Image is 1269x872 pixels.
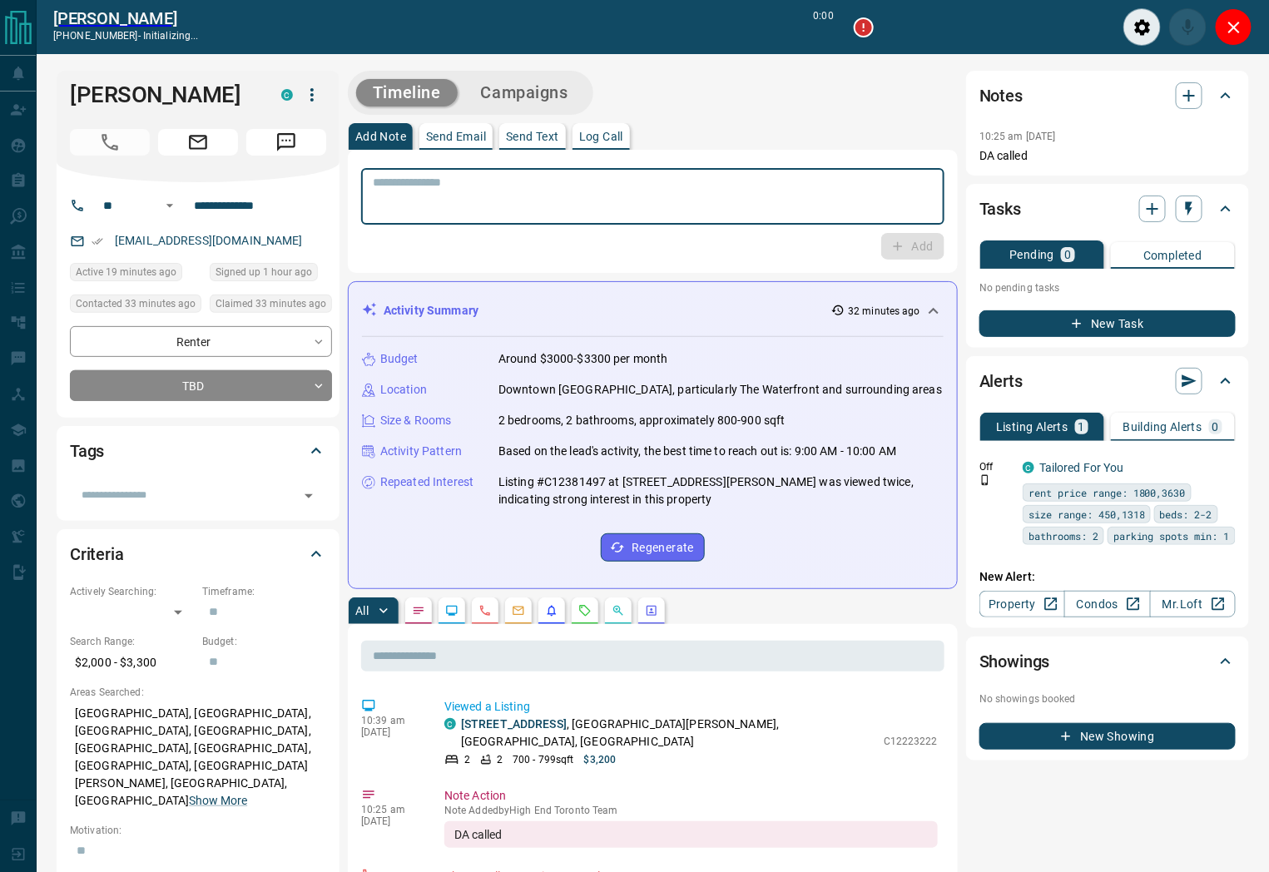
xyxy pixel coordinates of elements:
[1039,461,1124,474] a: Tailored For You
[979,82,1023,109] h2: Notes
[70,326,332,357] div: Renter
[848,304,920,319] p: 32 minutes ago
[70,263,201,286] div: Sun Sep 14 2025
[70,584,194,599] p: Actively Searching:
[979,310,1236,337] button: New Task
[1150,591,1236,617] a: Mr.Loft
[1078,421,1085,433] p: 1
[464,752,470,767] p: 2
[361,715,419,726] p: 10:39 am
[281,89,293,101] div: condos.ca
[380,473,473,491] p: Repeated Interest
[601,533,705,562] button: Regenerate
[584,752,617,767] p: $3,200
[979,275,1236,300] p: No pending tasks
[1169,8,1207,46] div: Mute
[76,264,176,280] span: Active 19 minutes ago
[362,295,944,326] div: Activity Summary32 minutes ago
[202,584,326,599] p: Timeframe:
[979,196,1021,222] h2: Tasks
[814,8,834,46] p: 0:00
[478,604,492,617] svg: Calls
[506,131,559,142] p: Send Text
[1160,506,1212,523] span: beds: 2-2
[979,691,1236,706] p: No showings booked
[498,443,896,460] p: Based on the lead's activity, the best time to reach out is: 9:00 AM - 10:00 AM
[513,752,573,767] p: 700 - 799 sqft
[545,604,558,617] svg: Listing Alerts
[216,264,312,280] span: Signed up 1 hour ago
[361,726,419,738] p: [DATE]
[1113,528,1230,544] span: parking spots min: 1
[426,131,486,142] p: Send Email
[210,263,332,286] div: Sun Sep 14 2025
[979,76,1236,116] div: Notes
[160,196,180,216] button: Open
[979,591,1065,617] a: Property
[210,295,332,318] div: Sun Sep 14 2025
[645,604,658,617] svg: Agent Actions
[92,235,103,247] svg: Email Verified
[461,717,567,731] a: [STREET_ADDRESS]
[115,234,303,247] a: [EMAIL_ADDRESS][DOMAIN_NAME]
[1123,421,1202,433] p: Building Alerts
[70,129,150,156] span: Call
[498,473,944,508] p: Listing #C12381497 at [STREET_ADDRESS][PERSON_NAME] was viewed twice, indicating strong interest ...
[70,431,326,471] div: Tags
[979,189,1236,229] div: Tasks
[380,350,419,368] p: Budget
[979,131,1056,142] p: 10:25 am [DATE]
[444,821,938,848] div: DA called
[143,30,199,42] span: initializing...
[979,368,1023,394] h2: Alerts
[246,129,326,156] span: Message
[158,129,238,156] span: Email
[979,459,1013,474] p: Off
[578,604,592,617] svg: Requests
[445,604,459,617] svg: Lead Browsing Activity
[70,438,104,464] h2: Tags
[444,698,938,716] p: Viewed a Listing
[297,484,320,508] button: Open
[361,815,419,827] p: [DATE]
[464,79,585,107] button: Campaigns
[979,474,991,486] svg: Push Notification Only
[70,700,326,815] p: [GEOGRAPHIC_DATA], [GEOGRAPHIC_DATA], [GEOGRAPHIC_DATA], [GEOGRAPHIC_DATA], [GEOGRAPHIC_DATA], [G...
[979,147,1236,165] p: DA called
[1215,8,1252,46] div: Close
[444,805,938,816] p: Note Added by High End Toronto Team
[384,302,478,320] p: Activity Summary
[380,412,452,429] p: Size & Rooms
[70,541,124,567] h2: Criteria
[1143,250,1202,261] p: Completed
[1029,484,1186,501] span: rent price range: 1800,3630
[1029,528,1098,544] span: bathrooms: 2
[70,634,194,649] p: Search Range:
[996,421,1068,433] p: Listing Alerts
[979,568,1236,586] p: New Alert:
[70,370,332,401] div: TBD
[444,718,456,730] div: condos.ca
[979,361,1236,401] div: Alerts
[76,295,196,312] span: Contacted 33 minutes ago
[979,642,1236,681] div: Showings
[412,604,425,617] svg: Notes
[70,534,326,574] div: Criteria
[512,604,525,617] svg: Emails
[1064,249,1071,260] p: 0
[444,787,938,805] p: Note Action
[1023,462,1034,473] div: condos.ca
[202,634,326,649] p: Budget:
[979,648,1050,675] h2: Showings
[70,649,194,676] p: $2,000 - $3,300
[1123,8,1161,46] div: Audio Settings
[53,8,199,28] a: [PERSON_NAME]
[380,443,462,460] p: Activity Pattern
[979,723,1236,750] button: New Showing
[497,752,503,767] p: 2
[355,131,406,142] p: Add Note
[498,350,668,368] p: Around $3000-$3300 per month
[70,685,326,700] p: Areas Searched:
[355,605,369,617] p: All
